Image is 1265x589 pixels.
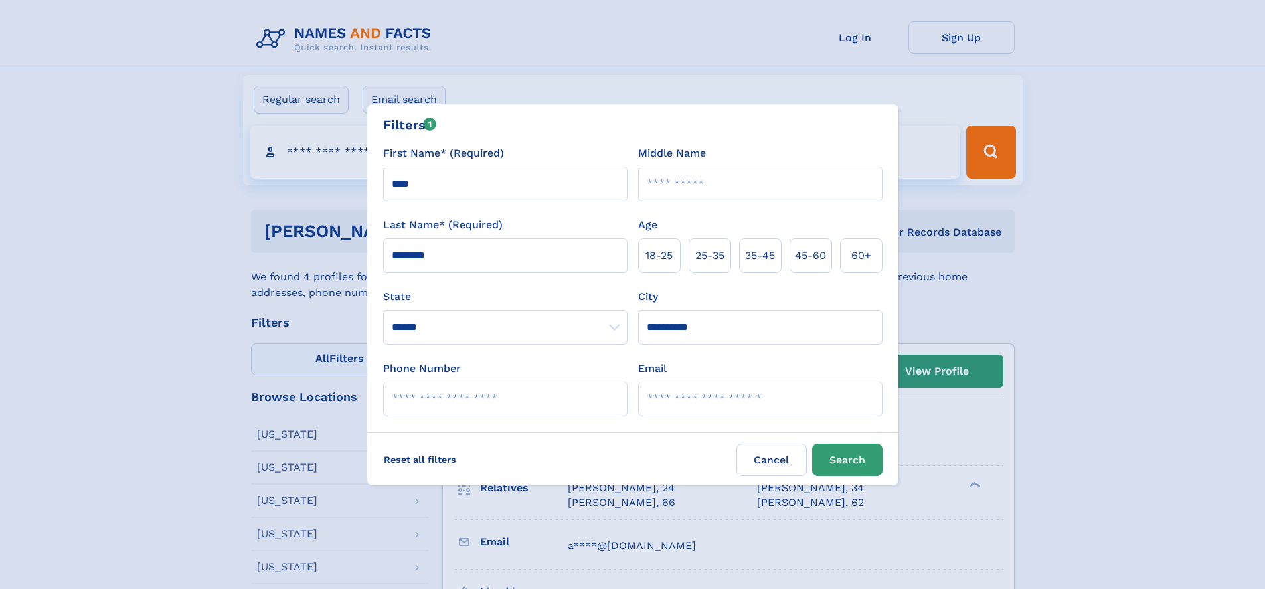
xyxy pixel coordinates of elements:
[383,361,461,377] label: Phone Number
[638,361,667,377] label: Email
[795,248,826,264] span: 45‑60
[638,289,658,305] label: City
[645,248,673,264] span: 18‑25
[736,444,807,476] label: Cancel
[383,217,503,233] label: Last Name* (Required)
[383,145,504,161] label: First Name* (Required)
[812,444,883,476] button: Search
[638,145,706,161] label: Middle Name
[695,248,724,264] span: 25‑35
[851,248,871,264] span: 60+
[375,444,465,475] label: Reset all filters
[383,289,628,305] label: State
[745,248,775,264] span: 35‑45
[638,217,657,233] label: Age
[383,115,437,135] div: Filters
